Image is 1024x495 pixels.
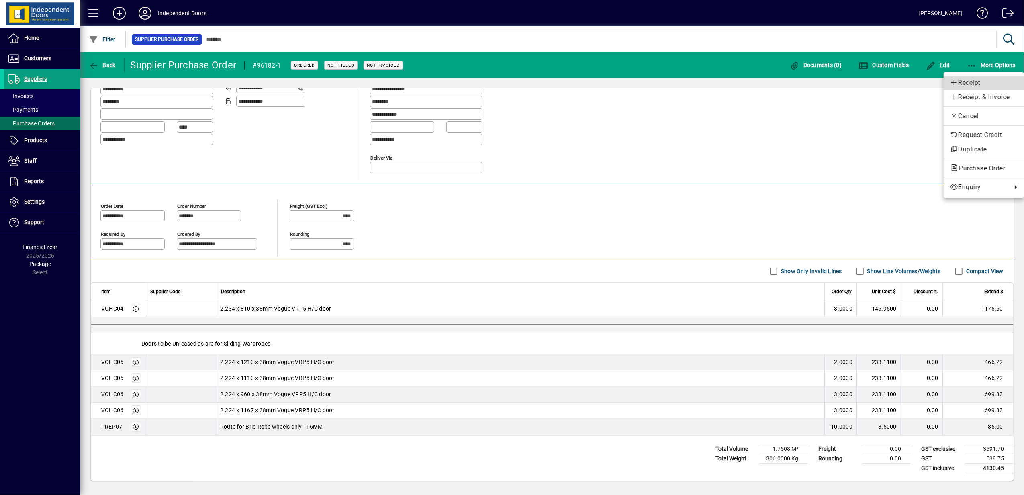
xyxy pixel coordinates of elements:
span: Request Credit [950,130,1018,140]
span: Receipt [950,78,1018,88]
span: Receipt & Invoice [950,92,1018,102]
span: Enquiry [950,182,1008,192]
span: Cancel [950,111,1018,121]
span: Purchase Order [950,164,1009,172]
span: Duplicate [950,145,1018,154]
